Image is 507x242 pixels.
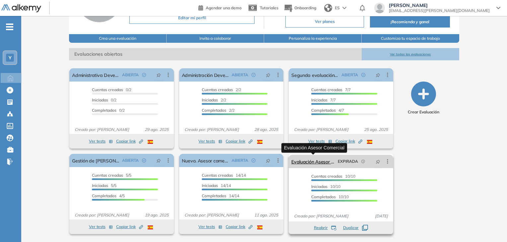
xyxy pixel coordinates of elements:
[408,82,439,115] button: Crear Evaluación
[285,16,364,28] button: Ver planes
[156,158,161,163] span: pushpin
[148,225,153,229] img: ESP
[198,223,222,231] button: Ver tests
[257,225,262,229] img: ESP
[202,97,226,102] span: 2/2
[311,194,349,199] span: 10/10
[408,109,439,115] span: Crear Evaluación
[324,4,332,12] img: world
[182,127,242,133] span: Creado por: [PERSON_NAME]
[311,97,327,102] span: Iniciadas
[291,127,351,133] span: Creado por: [PERSON_NAME]
[314,225,328,231] span: Reabrir
[257,140,262,144] img: ESP
[311,184,340,189] span: 10/10
[202,193,239,198] span: 14/14
[361,127,391,133] span: 25 ago. 2025
[92,183,116,188] span: 5/5
[142,73,146,77] span: check-circle
[371,70,385,80] button: pushpin
[308,137,332,145] button: Ver tests
[291,68,338,82] a: Segunda evaluación - Asesor Comercial.
[89,223,113,231] button: Ver tests
[142,158,146,162] span: check-circle
[335,138,362,144] span: Copiar link
[311,97,336,102] span: 7/7
[311,174,342,179] span: Cuentas creadas
[198,137,222,145] button: Ver tests
[142,127,171,133] span: 29 ago. 2025
[474,210,507,242] iframe: Chat Widget
[92,193,116,198] span: Completados
[156,72,161,78] span: pushpin
[389,3,490,8] span: [PERSON_NAME]
[376,72,380,78] span: pushpin
[116,224,143,230] span: Copiar link
[252,127,281,133] span: 28 ago. 2025
[202,183,231,188] span: 14/14
[338,158,358,164] span: EXPIRADA
[311,87,351,92] span: 7/7
[261,70,275,80] button: pushpin
[92,108,125,113] span: 0/2
[92,87,123,92] span: Cuentas creadas
[72,154,119,167] a: Gestión de [PERSON_NAME].
[206,5,242,10] span: Agendar una demo
[129,12,254,24] button: Editar mi perfil
[389,8,490,13] span: [EMAIL_ADDRESS][PERSON_NAME][DOMAIN_NAME]
[362,48,459,60] button: Ver todas las evaluaciones
[372,213,391,219] span: [DATE]
[252,158,255,162] span: check-circle
[474,210,507,242] div: Widget de chat
[92,173,123,178] span: Cuentas creadas
[92,97,108,102] span: Iniciadas
[314,225,336,231] button: Reabrir
[226,138,253,144] span: Copiar link
[343,225,368,231] button: Duplicar
[202,108,235,113] span: 2/2
[232,72,248,78] span: ABIERTA
[72,212,132,218] span: Creado por: [PERSON_NAME]
[202,87,233,92] span: Cuentas creadas
[202,87,241,92] span: 2/2
[361,159,365,163] span: field-time
[72,127,132,133] span: Creado por: [PERSON_NAME]
[122,72,139,78] span: ABIERTA
[311,108,336,113] span: Completados
[116,137,143,145] button: Copiar link
[335,5,340,11] span: ES
[252,73,255,77] span: check-circle
[226,137,253,145] button: Copiar link
[226,223,253,231] button: Copiar link
[281,143,347,152] div: Evaluación Asesor Comercial
[9,55,12,60] span: Y
[202,97,218,102] span: Iniciadas
[343,225,359,231] span: Duplicar
[335,137,362,145] button: Copiar link
[362,34,459,43] button: Customiza tu espacio de trabajo
[167,34,264,43] button: Invita a colaborar
[261,155,275,166] button: pushpin
[1,4,41,13] img: Logo
[198,3,242,11] a: Agendar una demo
[148,140,153,144] img: ESP
[202,193,226,198] span: Completados
[122,157,139,163] span: ABIERTA
[69,34,167,43] button: Crea una evaluación
[341,72,358,78] span: ABIERTA
[182,154,229,167] a: Nuevo. Asesor comercial
[182,68,229,82] a: Administración Developers
[72,68,119,82] a: Administrativa Developers.
[92,183,108,188] span: Iniciadas
[370,16,450,28] button: ¡Recomienda y gana!
[311,174,355,179] span: 10/10
[284,1,316,15] button: Onboarding
[92,173,131,178] span: 5/5
[92,97,116,102] span: 0/2
[311,87,342,92] span: Cuentas creadas
[361,73,365,77] span: check-circle
[116,223,143,231] button: Copiar link
[116,138,143,144] span: Copiar link
[232,157,248,163] span: ABIERTA
[202,108,226,113] span: Completados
